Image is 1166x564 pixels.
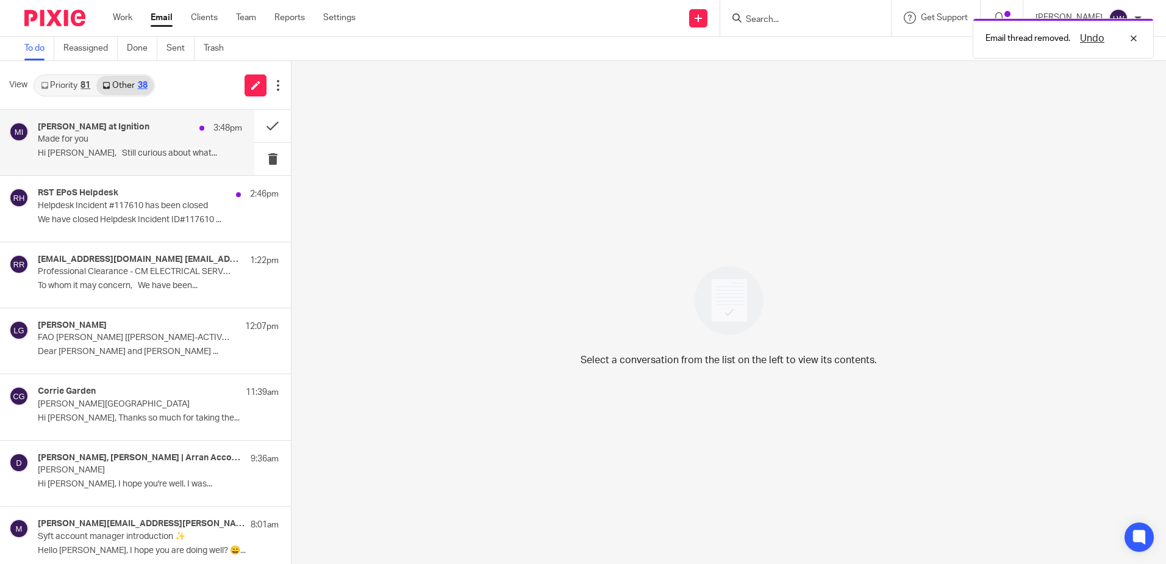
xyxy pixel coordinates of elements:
[38,386,96,397] h4: Corrie Garden
[151,12,173,24] a: Email
[274,12,305,24] a: Reports
[38,201,231,211] p: Helpdesk Incident #117610 has been closed
[38,399,231,410] p: [PERSON_NAME][GEOGRAPHIC_DATA]
[38,532,231,542] p: Syft account manager introduction ✨
[96,76,153,95] a: Other38
[38,465,231,475] p: [PERSON_NAME]
[245,320,279,333] p: 12:07pm
[9,79,27,92] span: View
[9,122,29,142] img: svg%3E
[251,519,279,531] p: 8:01am
[38,519,245,529] h4: [PERSON_NAME][EMAIL_ADDRESS][PERSON_NAME][DOMAIN_NAME]
[38,281,279,291] p: To whom it may concern, We have been...
[38,479,279,490] p: Hi [PERSON_NAME], I hope you're well. I was...
[581,353,877,367] p: Select a conversation from the list on the left to view its contents.
[38,255,244,265] h4: [EMAIL_ADDRESS][DOMAIN_NAME] [EMAIL_ADDRESS][DOMAIN_NAME]
[35,76,96,95] a: Priority81
[113,12,132,24] a: Work
[204,37,233,60] a: Trash
[63,37,118,60] a: Reassigned
[24,37,54,60] a: To do
[38,148,242,159] p: Hi [PERSON_NAME], Still curious about what...
[24,10,85,26] img: Pixie
[38,347,279,357] p: Dear [PERSON_NAME] and [PERSON_NAME] ...
[38,122,149,132] h4: [PERSON_NAME] at Ignition
[38,215,279,225] p: We have closed Helpdesk Incident ID#117610 ...
[38,453,245,463] h4: [PERSON_NAME], [PERSON_NAME] | Arran Accountants, [PERSON_NAME][EMAIL_ADDRESS][DOMAIN_NAME]
[9,519,29,538] img: svg%3E
[9,386,29,406] img: svg%3E
[250,188,279,200] p: 2:46pm
[1076,31,1108,46] button: Undo
[9,320,29,340] img: svg%3E
[9,188,29,208] img: svg%3E
[9,255,29,274] img: svg%3E
[250,255,279,267] p: 1:22pm
[9,453,29,472] img: svg%3E
[191,12,218,24] a: Clients
[1109,9,1128,28] img: svg%3E
[213,122,242,134] p: 3:48pm
[246,386,279,399] p: 11:39am
[251,453,279,465] p: 9:36am
[38,546,279,556] p: Hello [PERSON_NAME], I hope you are doing well? 😄...
[38,413,279,424] p: Hi [PERSON_NAME], Thanks so much for taking the...
[687,258,771,343] img: image
[38,188,118,198] h4: RST EPoS Helpdesk
[138,81,148,90] div: 38
[38,320,107,331] h4: [PERSON_NAME]
[38,333,231,343] p: FAO [PERSON_NAME] [[PERSON_NAME]-ACTIVE.FID5257894]
[166,37,195,60] a: Sent
[323,12,356,24] a: Settings
[38,267,231,277] p: Professional Clearance - CM ELECTRICAL SERVICES ([GEOGRAPHIC_DATA]) LTD
[236,12,256,24] a: Team
[80,81,90,90] div: 81
[38,134,201,145] p: Made for you
[985,32,1070,45] p: Email thread removed.
[127,37,157,60] a: Done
